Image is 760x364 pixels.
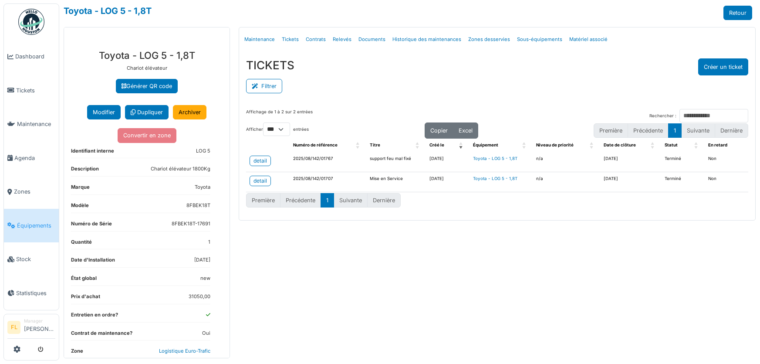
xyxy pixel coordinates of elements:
div: detail [253,157,267,165]
span: Numéro de référence: Activate to sort [356,139,361,152]
td: 2025/08/142/01767 [290,152,366,172]
dd: 8FBEK18T-17691 [172,220,210,228]
a: Toyota - LOG 5 - 1,8T [64,6,152,16]
button: Copier [425,122,453,139]
label: Rechercher : [649,113,676,119]
td: [DATE] [600,172,661,192]
a: FL Manager[PERSON_NAME] [7,318,55,339]
button: Excel [453,122,478,139]
dt: Date d'Installation [71,256,115,267]
div: detail [253,177,267,185]
td: support feu mal fixé [366,152,426,172]
nav: pagination [594,123,748,138]
dt: Identifiant interne [71,147,114,158]
li: FL [7,321,20,334]
td: Non [705,152,748,172]
td: Non [705,172,748,192]
p: Chariot élévateur [71,65,223,72]
dd: 31050,00 [189,293,210,300]
dd: Chariot élévateur 1800Kg [151,165,210,173]
span: Dashboard [15,52,55,61]
h3: Toyota - LOG 5 - 1,8T [71,50,223,61]
span: Statut [665,143,678,147]
button: Modifier [87,105,121,119]
span: Zones [14,187,55,196]
dd: [DATE] [194,256,210,264]
a: Tickets [278,29,302,50]
span: Date de clôture [604,143,636,147]
dt: Description [71,165,99,176]
a: Maintenance [241,29,278,50]
a: detail [250,176,271,186]
td: [DATE] [426,172,470,192]
span: Statistiques [16,289,55,297]
span: Maintenance [17,120,55,128]
a: Archiver [173,105,206,119]
a: Documents [355,29,389,50]
span: Date de clôture: Activate to sort [651,139,656,152]
a: Dashboard [4,40,59,74]
span: Excel [459,127,473,134]
dd: Toyota [195,184,210,191]
button: Filtrer [246,79,282,93]
td: Terminé [661,152,705,172]
dt: Contrat de maintenance? [71,330,132,340]
span: Équipements [17,221,55,230]
td: [DATE] [600,152,661,172]
span: Agenda [14,154,55,162]
span: Numéro de référence [293,143,338,147]
td: Mise en Service [366,172,426,192]
dt: Zone [71,347,83,358]
button: 1 [668,123,682,138]
td: n/a [533,152,600,172]
a: detail [250,156,271,166]
span: Créé le [429,143,444,147]
td: Terminé [661,172,705,192]
dt: Marque [71,184,90,194]
dt: Quantité [71,238,92,249]
a: Contrats [302,29,329,50]
a: Tickets [4,74,59,108]
dd: 8FBEK18T [186,202,210,209]
a: Zones desservies [465,29,513,50]
label: Afficher entrées [246,122,309,136]
td: [DATE] [426,152,470,172]
a: Retour [723,6,752,20]
a: Zones [4,175,59,209]
span: Stock [16,255,55,263]
button: Créer un ticket [698,58,748,75]
dd: new [200,275,210,282]
dt: Entretien en ordre? [71,311,118,322]
a: Équipements [4,209,59,243]
span: Créé le: Activate to remove sorting [459,139,464,152]
a: Générer QR code [116,79,178,93]
a: Statistiques [4,276,59,310]
span: Équipement [473,143,498,147]
dt: Modèle [71,202,89,213]
td: n/a [533,172,600,192]
a: Maintenance [4,107,59,141]
dd: Oui [202,330,210,337]
select: Afficherentrées [263,122,290,136]
dd: LOG 5 [196,147,210,155]
div: Manager [24,318,55,324]
dt: Prix d'achat [71,293,100,304]
a: Matériel associé [566,29,611,50]
dt: État global [71,275,97,286]
a: Historique des maintenances [389,29,465,50]
span: Titre: Activate to sort [415,139,421,152]
dd: 1 [208,238,210,246]
span: Copier [430,127,448,134]
span: Statut: Activate to sort [694,139,699,152]
button: 1 [321,193,334,208]
div: Affichage de 1 à 2 sur 2 entrées [246,109,313,122]
a: Toyota - LOG 5 - 1,8T [473,156,517,161]
a: Agenda [4,141,59,175]
span: Titre [370,143,380,147]
span: Équipement: Activate to sort [522,139,527,152]
a: Dupliquer [125,105,169,119]
span: Niveau de priorité: Activate to sort [590,139,595,152]
a: Sous-équipements [513,29,566,50]
td: 2025/08/142/01707 [290,172,366,192]
span: Niveau de priorité [536,143,574,147]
